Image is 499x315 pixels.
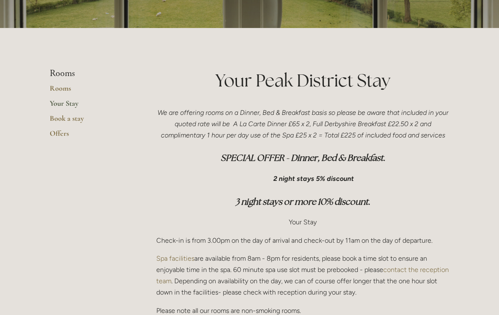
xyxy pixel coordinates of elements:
em: 2 night stays 5% discount [273,175,354,183]
em: SPECIAL OFFER - Dinner, Bed & Breakfast. [221,152,385,163]
h1: Your Peak District Stay [156,68,449,93]
a: Book a stay [50,114,130,129]
a: Spa facilities [156,254,194,262]
p: are available from 8am - 8pm for residents, please book a time slot to ensure an enjoyable time i... [156,253,449,298]
p: Your Stay [156,216,449,228]
em: 3 night stays or more 10% discount. [235,196,370,207]
p: Check-in is from 3.00pm on the day of arrival and check-out by 11am on the day of departure. [156,235,449,246]
a: Rooms [50,84,130,99]
em: We are offering rooms on a Dinner, Bed & Breakfast basis so please be aware that included in your... [158,109,450,139]
li: Rooms [50,68,130,79]
a: Your Stay [50,99,130,114]
a: Offers [50,129,130,144]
